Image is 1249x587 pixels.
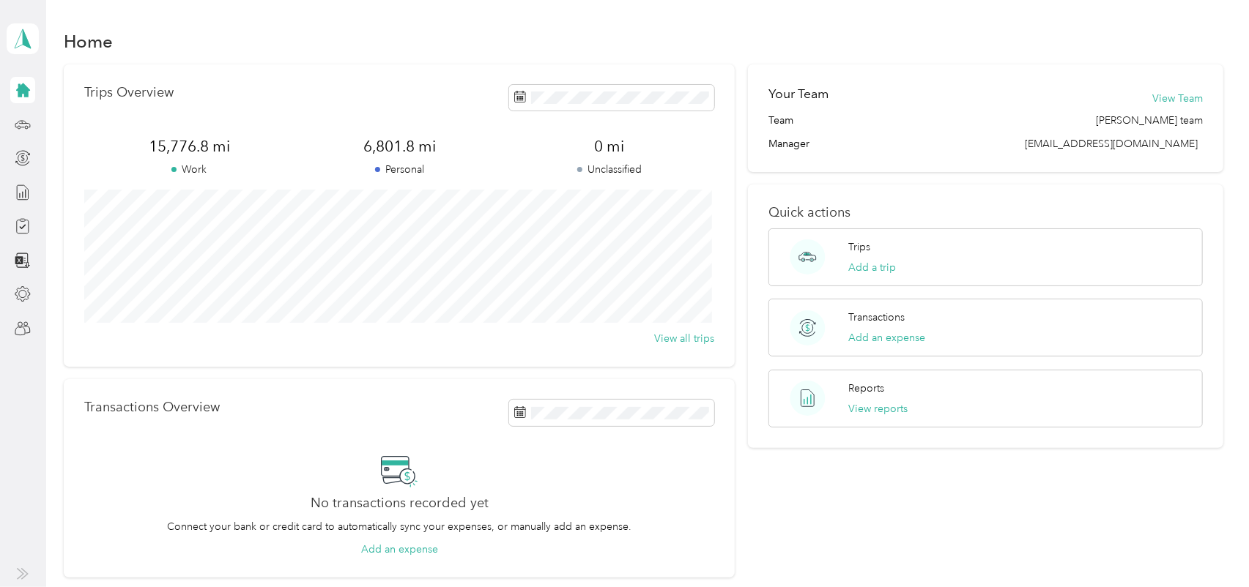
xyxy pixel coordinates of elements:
h1: Home [64,34,113,49]
p: Unclassified [505,162,715,177]
p: Reports [848,381,884,396]
iframe: Everlance-gr Chat Button Frame [1167,505,1249,587]
p: Quick actions [768,205,1204,220]
span: [EMAIL_ADDRESS][DOMAIN_NAME] [1025,138,1198,150]
span: 15,776.8 mi [84,136,294,157]
p: Connect your bank or credit card to automatically sync your expenses, or manually add an expense. [167,519,631,534]
p: Personal [294,162,505,177]
p: Work [84,162,294,177]
h2: Your Team [768,85,829,103]
button: Add an expense [848,330,925,345]
button: Add a trip [848,260,896,275]
button: View all trips [654,331,714,346]
button: Add an expense [361,542,438,557]
p: Transactions [848,310,905,325]
span: 6,801.8 mi [294,136,505,157]
span: Team [768,113,793,128]
p: Trips Overview [84,85,174,100]
span: 0 mi [505,136,715,157]
button: View reports [848,401,908,416]
p: Transactions Overview [84,400,220,415]
button: View Team [1152,91,1203,106]
span: Manager [768,136,809,152]
span: [PERSON_NAME] team [1096,113,1203,128]
h2: No transactions recorded yet [311,496,489,511]
p: Trips [848,239,870,255]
